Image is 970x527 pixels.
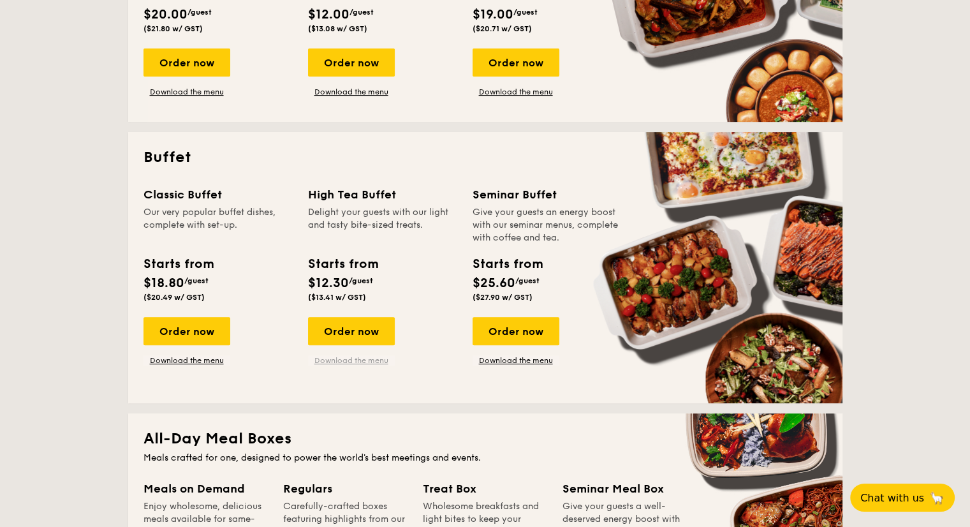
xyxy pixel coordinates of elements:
span: /guest [515,276,540,285]
span: /guest [187,8,212,17]
span: /guest [513,8,538,17]
span: /guest [184,276,209,285]
span: ($27.90 w/ GST) [473,293,533,302]
span: 🦙 [929,491,944,505]
span: $18.80 [143,276,184,291]
div: Seminar Meal Box [562,480,687,498]
h2: Buffet [143,147,827,168]
div: Order now [143,48,230,77]
div: Starts from [143,255,213,274]
a: Download the menu [308,87,395,97]
h2: All-Day Meal Boxes [143,429,827,449]
span: $20.00 [143,7,187,22]
div: Regulars [283,480,408,498]
div: Order now [143,317,230,345]
a: Download the menu [473,87,559,97]
div: Order now [308,317,395,345]
div: Treat Box [423,480,547,498]
div: High Tea Buffet [308,186,457,204]
span: $12.30 [308,276,349,291]
span: $19.00 [473,7,513,22]
span: $25.60 [473,276,515,291]
div: Seminar Buffet [473,186,622,204]
div: Order now [308,48,395,77]
div: Starts from [308,255,378,274]
span: ($20.49 w/ GST) [143,293,205,302]
a: Download the menu [308,355,395,366]
div: Meals crafted for one, designed to power the world's best meetings and events. [143,452,827,464]
div: Delight your guests with our light and tasty bite-sized treats. [308,206,457,244]
span: $12.00 [308,7,349,22]
span: /guest [349,8,374,17]
div: Our very popular buffet dishes, complete with set-up. [143,206,293,244]
a: Download the menu [143,355,230,366]
div: Starts from [473,255,542,274]
div: Order now [473,317,559,345]
span: Chat with us [860,492,924,504]
div: Give your guests an energy boost with our seminar menus, complete with coffee and tea. [473,206,622,244]
button: Chat with us🦙 [850,484,955,512]
span: ($13.08 w/ GST) [308,24,367,33]
div: Meals on Demand [143,480,268,498]
div: Classic Buffet [143,186,293,204]
span: ($20.71 w/ GST) [473,24,532,33]
a: Download the menu [143,87,230,97]
span: ($21.80 w/ GST) [143,24,203,33]
a: Download the menu [473,355,559,366]
span: ($13.41 w/ GST) [308,293,366,302]
span: /guest [349,276,373,285]
div: Order now [473,48,559,77]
